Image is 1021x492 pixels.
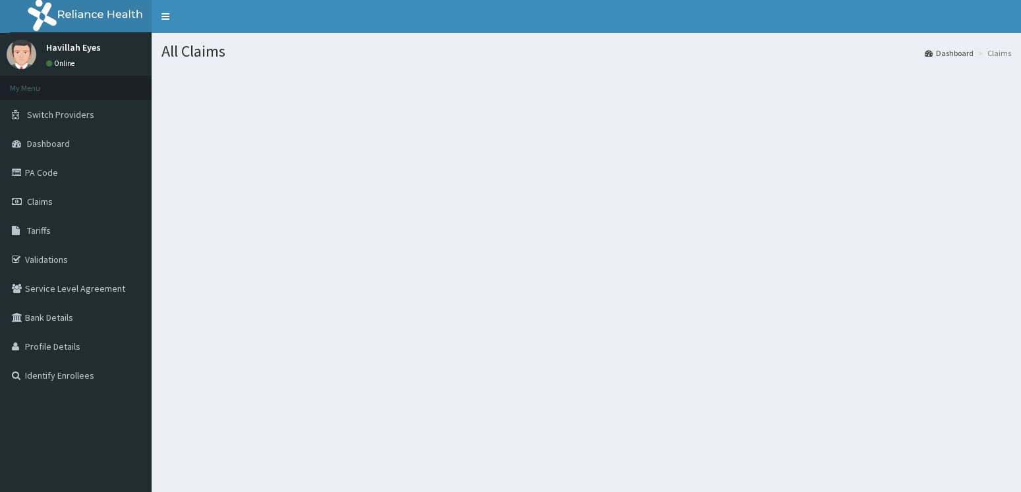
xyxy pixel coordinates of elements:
[46,59,78,68] a: Online
[975,47,1011,59] li: Claims
[27,138,70,150] span: Dashboard
[27,109,94,121] span: Switch Providers
[27,225,51,236] span: Tariffs
[27,196,53,207] span: Claims
[7,40,36,69] img: User Image
[925,47,974,59] a: Dashboard
[161,43,1011,60] h1: All Claims
[46,43,101,52] p: Havillah Eyes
